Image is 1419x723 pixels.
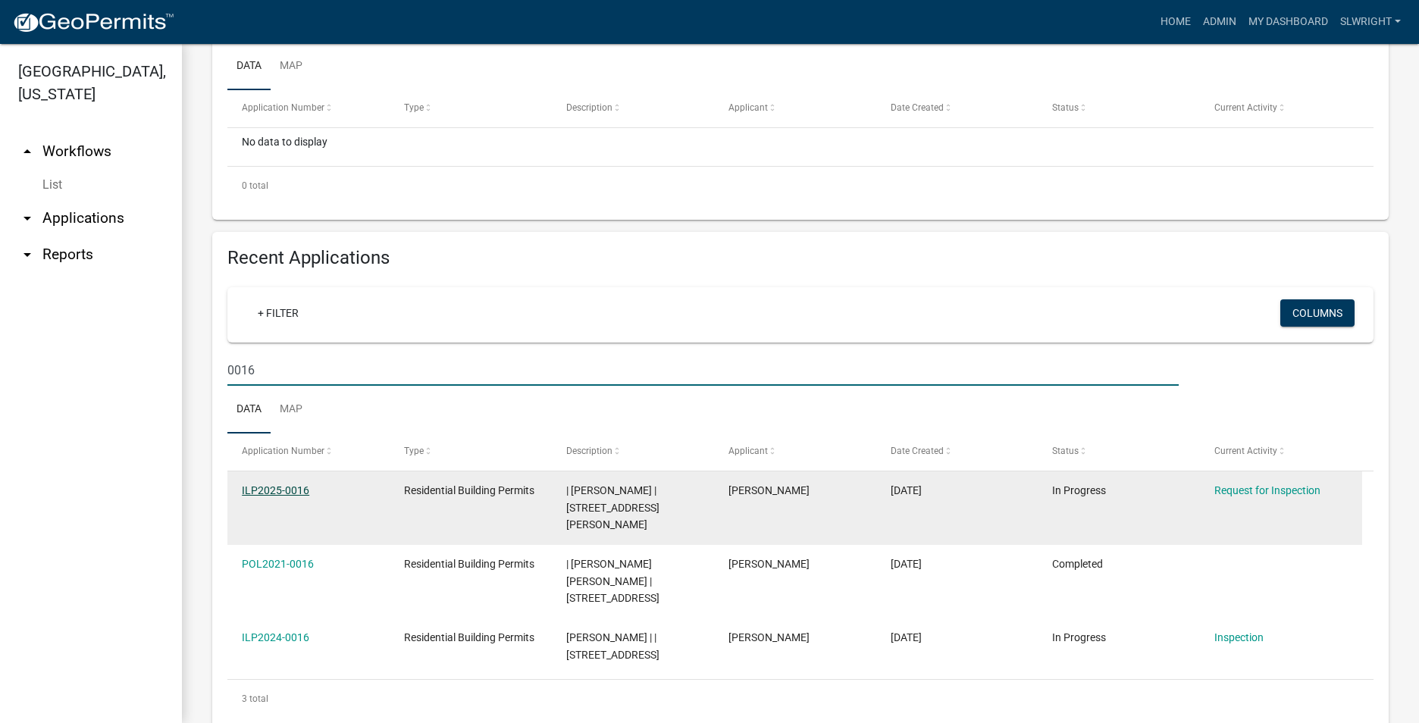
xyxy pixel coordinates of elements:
div: 0 total [227,167,1374,205]
span: Application Number [242,446,324,456]
span: Current Activity [1214,446,1277,456]
span: Lynn Jelinek [728,631,810,643]
datatable-header-cell: Type [390,90,552,127]
datatable-header-cell: Status [1038,90,1200,127]
a: My Dashboard [1242,8,1334,36]
i: arrow_drop_down [18,209,36,227]
i: arrow_drop_up [18,142,36,161]
div: 3 total [227,680,1374,718]
a: ILP2024-0016 [242,631,309,643]
span: Ray Hammons [728,558,810,570]
a: slwright [1334,8,1407,36]
a: Data [227,386,271,434]
span: Date Created [891,102,944,113]
span: Status [1052,446,1079,456]
span: 01/28/2025 [891,484,922,496]
datatable-header-cell: Application Number [227,433,390,470]
a: Home [1154,8,1197,36]
span: | Edwards, Roberta D | 3702 S BLAIR ST [566,484,659,531]
datatable-header-cell: Applicant [714,90,876,127]
button: Columns [1280,299,1355,327]
span: Type [404,446,424,456]
span: Application Number [242,102,324,113]
a: Admin [1197,8,1242,36]
h4: Recent Applications [227,247,1374,269]
span: Applicant [728,446,768,456]
span: 01/11/2024 [891,631,922,643]
span: Residential Building Permits [404,484,534,496]
i: arrow_drop_down [18,246,36,264]
datatable-header-cell: Description [552,90,714,127]
a: POL2021-0016 [242,558,314,570]
a: ILP2025-0016 [242,484,309,496]
div: No data to display [227,128,1374,166]
span: Status [1052,102,1079,113]
span: Residential Building Permits [404,558,534,570]
a: Data [227,42,271,91]
datatable-header-cell: Current Activity [1200,90,1362,127]
span: Lynn Jelinek | | 2801 S STONE RD [566,631,659,661]
datatable-header-cell: Application Number [227,90,390,127]
span: Type [404,102,424,113]
datatable-header-cell: Current Activity [1200,433,1362,470]
span: Description [566,102,612,113]
a: Request for Inspection [1214,484,1320,496]
span: In Progress [1052,484,1106,496]
a: Inspection [1214,631,1264,643]
a: Map [271,386,312,434]
datatable-header-cell: Date Created [876,90,1038,127]
span: In Progress [1052,631,1106,643]
span: 04/12/2024 [891,558,922,570]
span: Applicant [728,102,768,113]
span: Date Created [891,446,944,456]
a: + Filter [246,299,311,327]
span: Current Activity [1214,102,1277,113]
datatable-header-cell: Applicant [714,433,876,470]
span: Completed [1052,558,1103,570]
datatable-header-cell: Type [390,433,552,470]
span: | Hammons, McKinley Ray Jr | 4771 W DELPHI PIKE [566,558,659,605]
input: Search for applications [227,355,1179,386]
datatable-header-cell: Status [1038,433,1200,470]
span: Description [566,446,612,456]
datatable-header-cell: Date Created [876,433,1038,470]
datatable-header-cell: Description [552,433,714,470]
span: David Llano [728,484,810,496]
span: Residential Building Permits [404,631,534,643]
a: Map [271,42,312,91]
